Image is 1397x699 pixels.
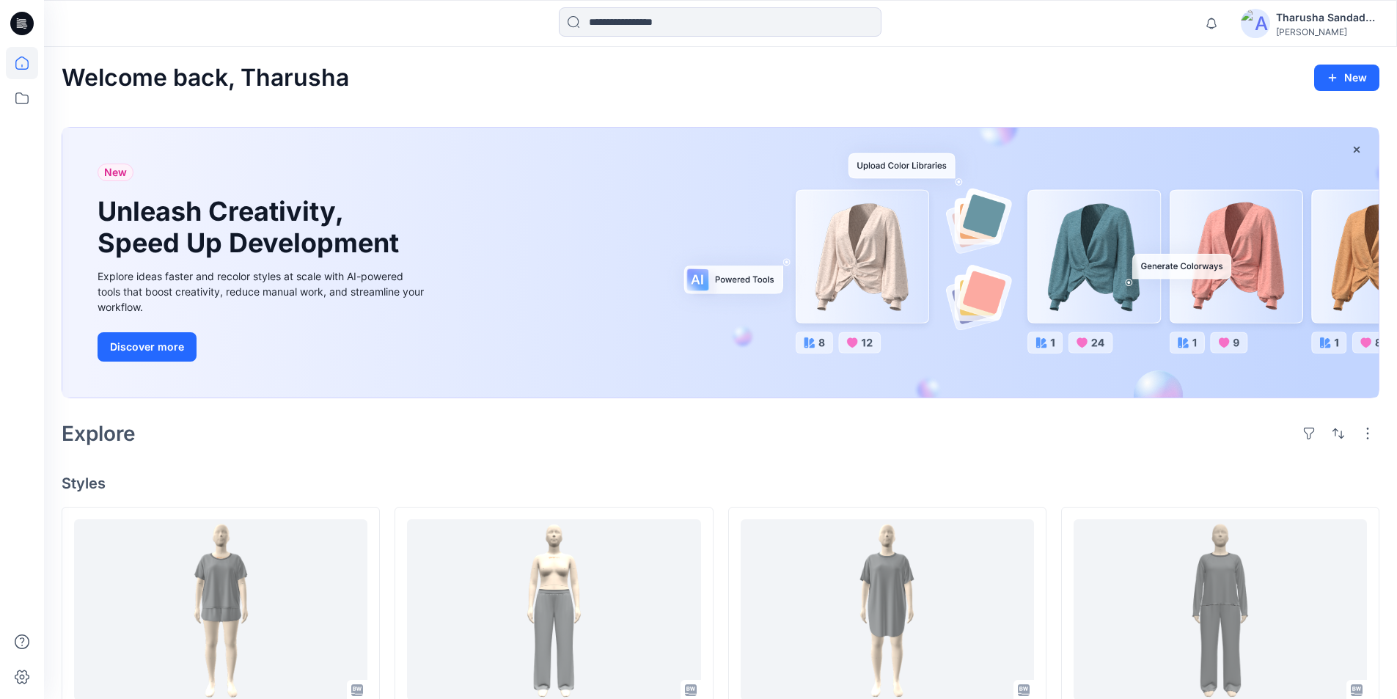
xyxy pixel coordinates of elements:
[98,332,197,362] button: Discover more
[98,332,428,362] a: Discover more
[104,164,127,181] span: New
[1241,9,1270,38] img: avatar
[98,196,406,259] h1: Unleash Creativity, Speed Up Development
[98,268,428,315] div: Explore ideas faster and recolor styles at scale with AI-powered tools that boost creativity, red...
[1276,9,1379,26] div: Tharusha Sandadeepa
[62,422,136,445] h2: Explore
[1276,26,1379,37] div: [PERSON_NAME]
[62,475,1379,492] h4: Styles
[62,65,349,92] h2: Welcome back, Tharusha
[1314,65,1379,91] button: New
